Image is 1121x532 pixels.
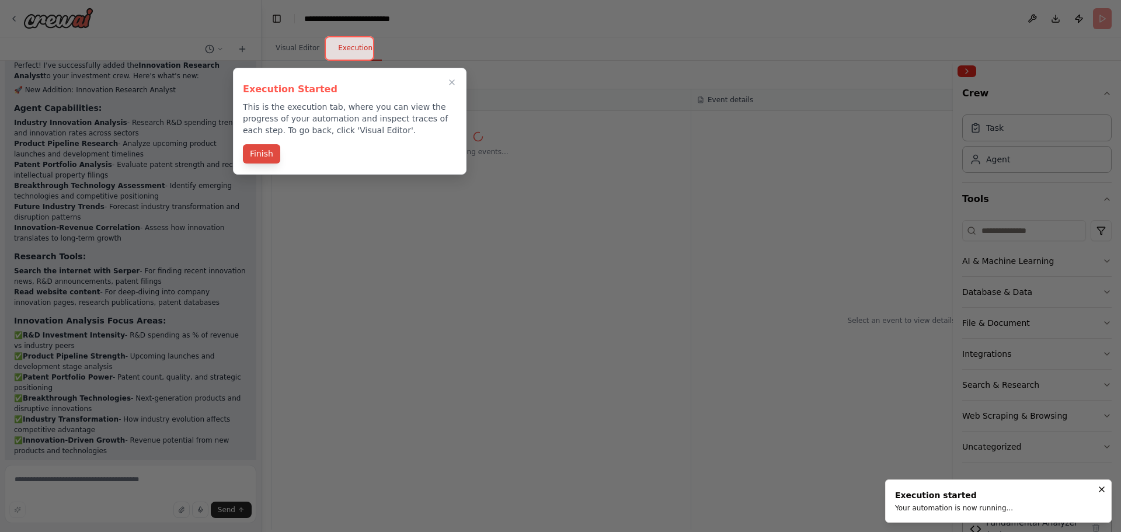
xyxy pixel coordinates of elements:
div: Execution started [895,489,1013,501]
button: Close walkthrough [445,75,459,89]
p: This is the execution tab, where you can view the progress of your automation and inspect traces ... [243,101,457,136]
button: Finish [243,144,280,164]
div: Your automation is now running... [895,503,1013,513]
h3: Execution Started [243,82,457,96]
button: Hide left sidebar [269,11,285,27]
